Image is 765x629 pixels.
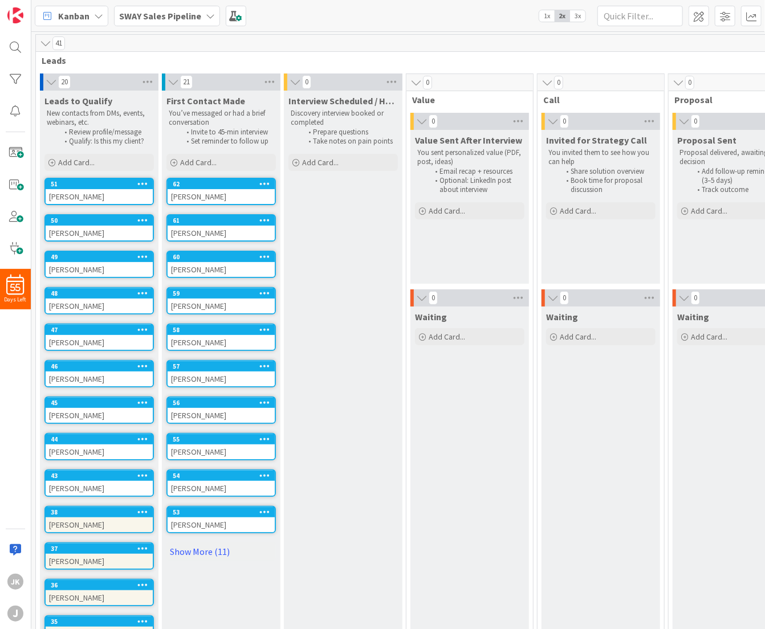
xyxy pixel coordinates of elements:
[173,399,275,407] div: 56
[166,95,245,107] span: First Contact Made
[44,360,154,387] a: 46[PERSON_NAME]
[44,287,154,314] a: 48[PERSON_NAME]
[44,469,154,497] a: 43[PERSON_NAME]
[46,507,153,532] div: 38[PERSON_NAME]
[180,157,217,168] span: Add Card...
[168,507,275,517] div: 53
[58,137,152,146] li: Qualify: Is this my client?
[291,109,396,128] p: Discovery interview booked or completed
[51,435,153,443] div: 44
[51,581,153,589] div: 36
[47,109,152,128] p: New contacts from DMs, events, webinars, etc.
[7,7,23,23] img: Visit kanbanzone.com
[168,179,275,189] div: 62
[166,433,276,460] a: 55[PERSON_NAME]
[417,148,522,167] p: You sent personalized value (PDF, post, ideas)
[58,128,152,137] li: Review profile/message
[691,206,727,216] span: Add Card...
[46,361,153,386] div: 46[PERSON_NAME]
[51,399,153,407] div: 45
[58,75,71,89] span: 20
[168,361,275,371] div: 57
[166,287,276,314] a: 59[PERSON_NAME]
[51,180,153,188] div: 51
[560,291,569,305] span: 0
[51,508,153,516] div: 38
[415,311,447,322] span: Waiting
[166,178,276,205] a: 62[PERSON_NAME]
[51,289,153,297] div: 48
[46,215,153,226] div: 50
[51,253,153,261] div: 49
[173,289,275,297] div: 59
[44,324,154,351] a: 47[PERSON_NAME]
[691,291,700,305] span: 0
[46,288,153,299] div: 48
[180,137,274,146] li: Set reminder to follow up
[168,444,275,459] div: [PERSON_NAME]
[168,288,275,299] div: 59
[46,335,153,350] div: [PERSON_NAME]
[168,507,275,532] div: 53[PERSON_NAME]
[44,506,154,533] a: 38[PERSON_NAME]
[168,262,275,277] div: [PERSON_NAME]
[546,311,578,322] span: Waiting
[539,10,555,22] span: 1x
[302,75,311,89] span: 0
[46,444,153,459] div: [PERSON_NAME]
[44,214,154,242] a: 50[PERSON_NAME]
[46,288,153,313] div: 48[PERSON_NAME]
[685,76,694,89] span: 0
[46,179,153,189] div: 51
[423,76,432,89] span: 0
[168,252,275,262] div: 60
[46,471,153,496] div: 43[PERSON_NAME]
[44,95,112,107] span: Leads to Qualify
[168,361,275,386] div: 57[PERSON_NAME]
[166,397,276,424] a: 56[PERSON_NAME]
[51,618,153,626] div: 35
[58,157,95,168] span: Add Card...
[168,325,275,350] div: 58[PERSON_NAME]
[44,251,154,278] a: 49[PERSON_NAME]
[166,251,276,278] a: 60[PERSON_NAME]
[168,179,275,204] div: 62[PERSON_NAME]
[46,299,153,313] div: [PERSON_NAME]
[560,167,654,176] li: Share solution overview
[51,326,153,334] div: 47
[429,206,465,216] span: Add Card...
[173,253,275,261] div: 60
[597,6,683,26] input: Quick Filter...
[173,326,275,334] div: 58
[168,215,275,226] div: 61
[51,472,153,480] div: 43
[429,115,438,128] span: 0
[691,332,727,342] span: Add Card...
[677,311,709,322] span: Waiting
[180,75,193,89] span: 21
[429,167,523,176] li: Email recap + resources
[168,325,275,335] div: 58
[168,471,275,481] div: 54
[52,36,65,50] span: 41
[554,76,563,89] span: 0
[46,371,153,386] div: [PERSON_NAME]
[173,508,275,516] div: 53
[166,324,276,351] a: 58[PERSON_NAME]
[168,252,275,277] div: 60[PERSON_NAME]
[560,206,596,216] span: Add Card...
[46,434,153,444] div: 44
[166,542,276,561] a: Show More (11)
[429,332,465,342] span: Add Card...
[166,506,276,533] a: 53[PERSON_NAME]
[166,214,276,242] a: 61[PERSON_NAME]
[46,325,153,335] div: 47
[570,10,585,22] span: 3x
[169,109,274,128] p: You’ve messaged or had a brief conversation
[46,434,153,459] div: 44[PERSON_NAME]
[44,397,154,424] a: 45[PERSON_NAME]
[46,481,153,496] div: [PERSON_NAME]
[691,115,700,128] span: 0
[119,10,201,22] b: SWAY Sales Pipeline
[46,252,153,277] div: 49[PERSON_NAME]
